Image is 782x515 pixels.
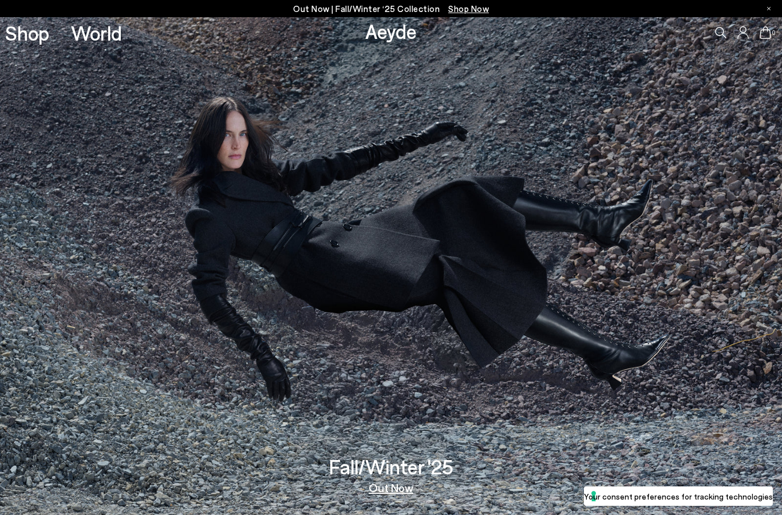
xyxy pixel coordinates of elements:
[365,19,417,43] a: Aeyde
[584,486,773,506] button: Your consent preferences for tracking technologies
[771,30,777,36] span: 0
[329,457,453,477] h3: Fall/Winter '25
[5,23,49,43] a: Shop
[760,26,771,39] a: 0
[293,2,489,16] p: Out Now | Fall/Winter ‘25 Collection
[369,482,413,493] a: Out Now
[448,3,489,14] span: Navigate to /collections/new-in
[584,490,773,502] label: Your consent preferences for tracking technologies
[71,23,122,43] a: World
